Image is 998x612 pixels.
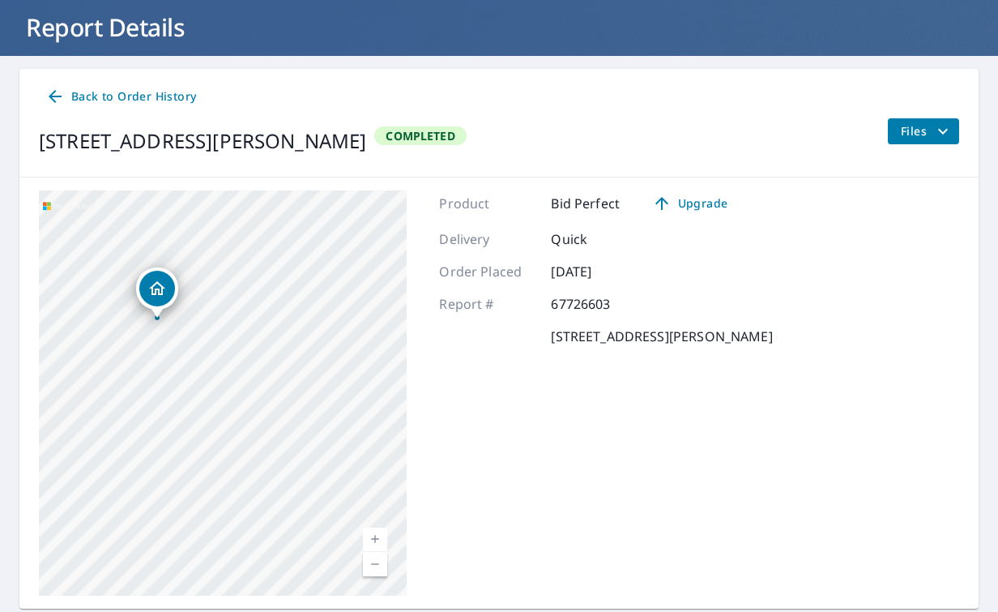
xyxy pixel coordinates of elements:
span: Back to Order History [45,87,196,107]
a: Current Level 18, Zoom In [363,528,387,552]
p: Product [439,194,536,213]
a: Upgrade [639,190,740,216]
span: Upgrade [649,194,731,213]
p: 67726603 [551,294,648,314]
a: Current Level 18, Zoom Out [363,552,387,576]
p: [DATE] [551,262,648,281]
p: [STREET_ADDRESS][PERSON_NAME] [551,327,772,346]
p: Bid Perfect [551,194,620,213]
div: Dropped pin, building 1, Residential property, 6325 Robin Cv Lakewood Ranch, FL 34202 [136,267,178,318]
a: Back to Order History [39,82,203,112]
h1: Report Details [19,11,979,44]
p: Order Placed [439,262,536,281]
p: Quick [551,229,648,249]
div: [STREET_ADDRESS][PERSON_NAME] [39,126,366,156]
p: Report # [439,294,536,314]
span: Files [901,122,953,141]
button: filesDropdownBtn-67726603 [887,118,959,144]
p: Delivery [439,229,536,249]
span: Completed [376,128,464,143]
